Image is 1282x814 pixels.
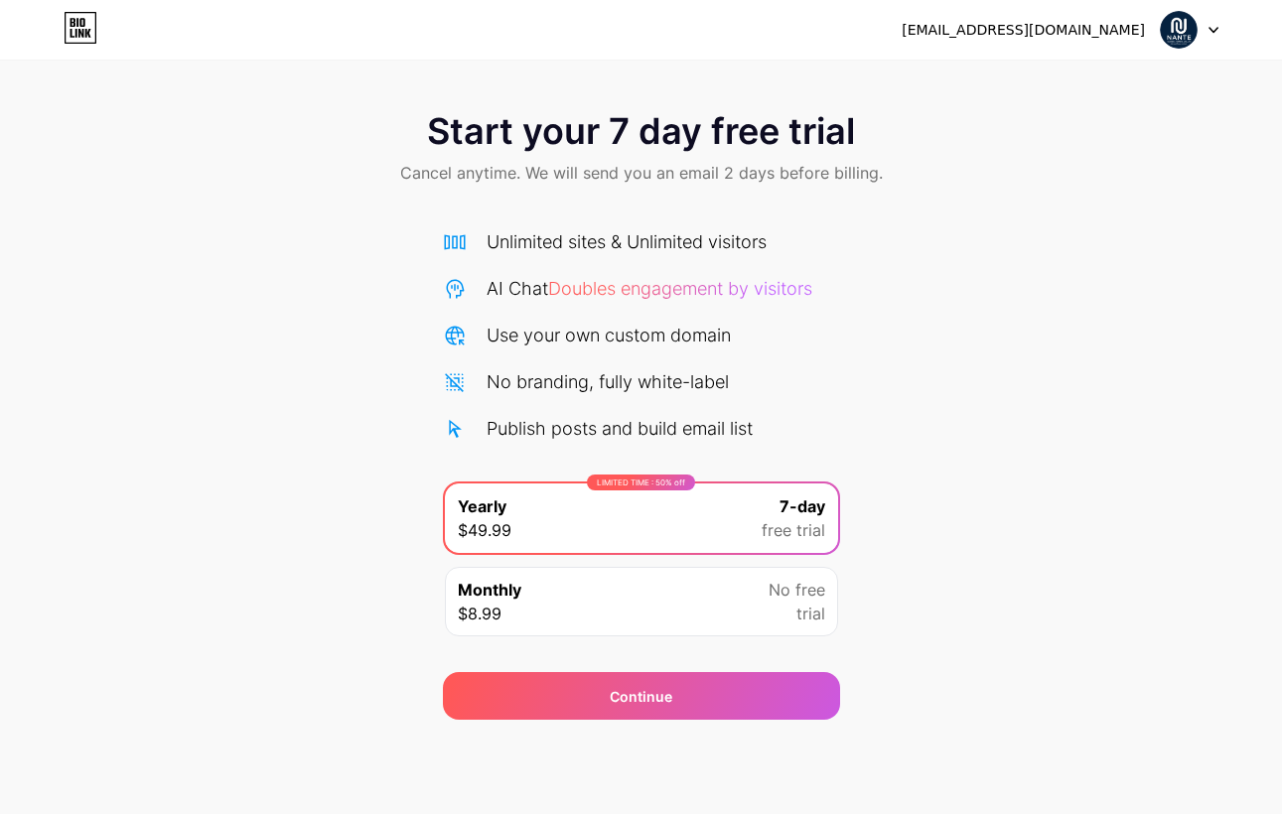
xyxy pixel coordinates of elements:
[548,278,812,299] span: Doubles engagement by visitors
[458,518,511,542] span: $49.99
[610,686,672,707] div: Continue
[458,494,506,518] span: Yearly
[458,578,521,602] span: Monthly
[487,275,812,302] div: AI Chat
[769,578,825,602] span: No free
[458,602,501,625] span: $8.99
[762,518,825,542] span: free trial
[796,602,825,625] span: trial
[1160,11,1198,49] img: nantemember
[400,161,883,185] span: Cancel anytime. We will send you an email 2 days before billing.
[487,322,731,348] div: Use your own custom domain
[780,494,825,518] span: 7-day
[587,475,695,490] div: LIMITED TIME : 50% off
[487,368,729,395] div: No branding, fully white-label
[427,111,855,151] span: Start your 7 day free trial
[487,415,753,442] div: Publish posts and build email list
[902,20,1145,41] div: [EMAIL_ADDRESS][DOMAIN_NAME]
[487,228,767,255] div: Unlimited sites & Unlimited visitors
